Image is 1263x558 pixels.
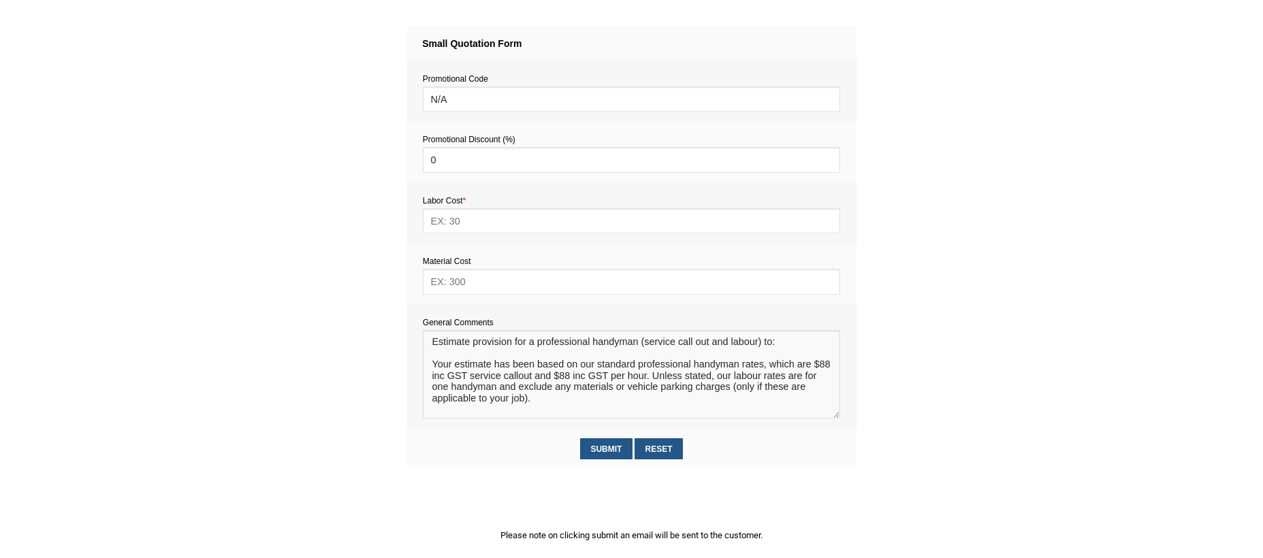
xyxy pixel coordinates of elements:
[407,528,857,542] p: Please note on clicking submit an email will be sent to the customer.
[423,257,471,266] span: Material Cost
[423,135,515,144] span: Promotional Discount (%)
[635,438,683,459] input: Reset
[423,208,840,233] input: EX: 30
[580,438,633,459] input: Submit
[423,196,466,206] span: Labor Cost
[423,269,840,294] input: EX: 300
[423,318,494,327] span: General Comments
[422,38,522,49] strong: Small Quotation Form
[423,74,488,84] span: Promotional Code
